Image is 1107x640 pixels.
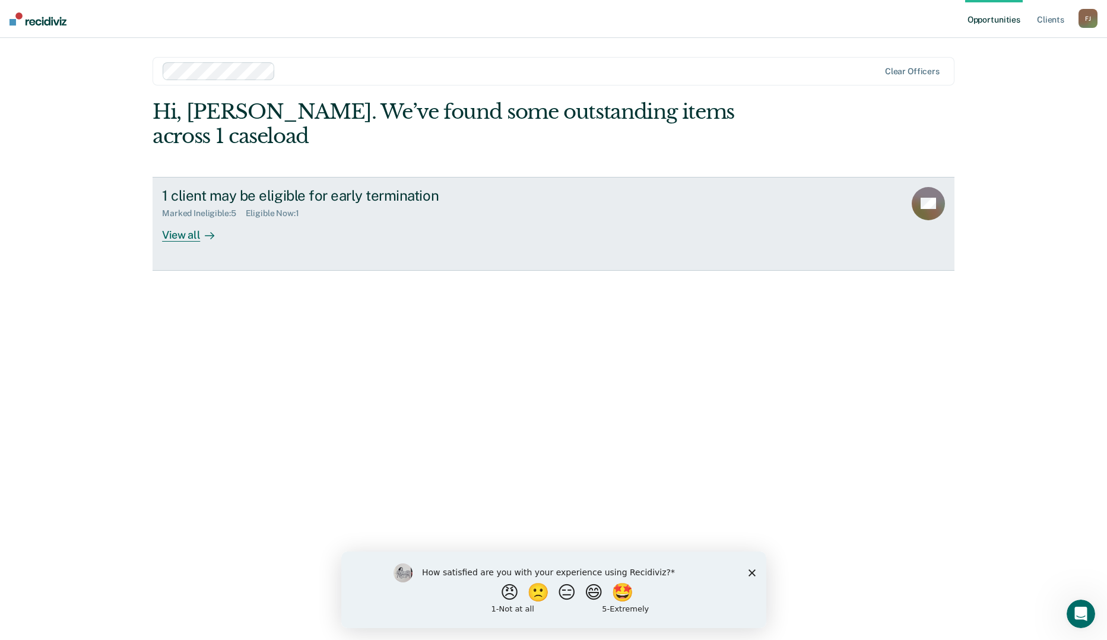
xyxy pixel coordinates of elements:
[162,218,229,242] div: View all
[341,552,766,628] iframe: Survey by Kim from Recidiviz
[246,208,309,218] div: Eligible Now : 1
[153,177,954,271] a: 1 client may be eligible for early terminationMarked Ineligible:5Eligible Now:1View all
[1067,600,1095,628] iframe: Intercom live chat
[153,100,794,148] div: Hi, [PERSON_NAME]. We’ve found some outstanding items across 1 caseload
[9,12,66,26] img: Recidiviz
[1079,9,1098,28] button: FJ
[1079,9,1098,28] div: F J
[885,66,940,77] div: Clear officers
[162,187,579,204] div: 1 client may be eligible for early termination
[162,208,245,218] div: Marked Ineligible : 5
